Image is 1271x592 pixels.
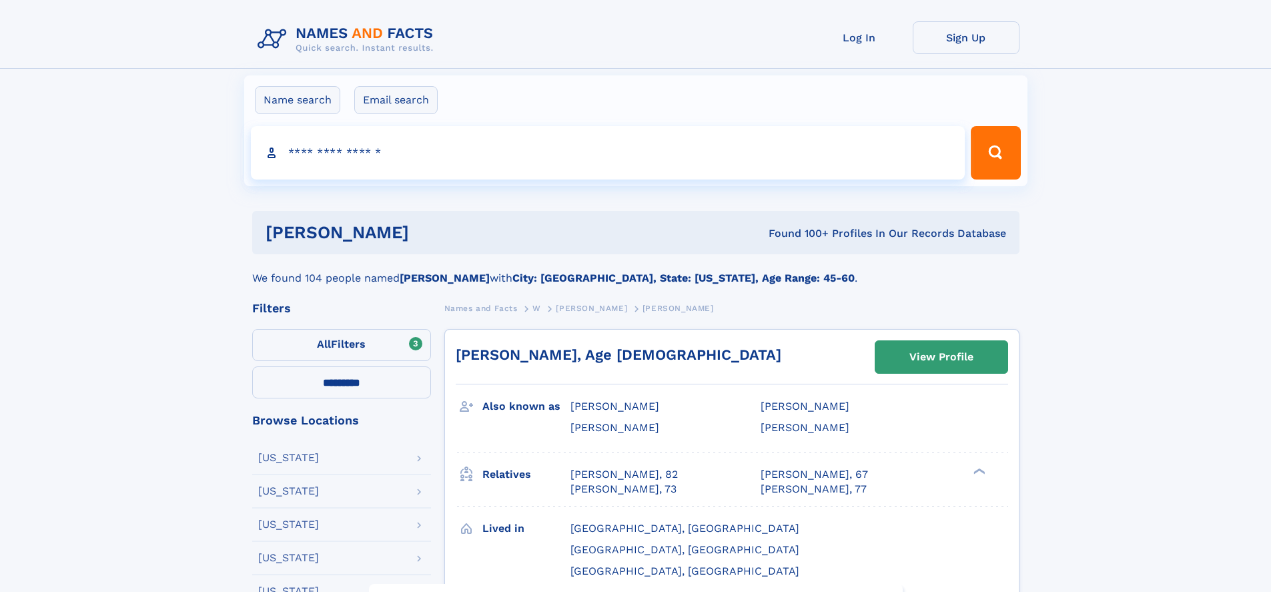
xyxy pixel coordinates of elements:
[570,543,799,556] span: [GEOGRAPHIC_DATA], [GEOGRAPHIC_DATA]
[354,86,438,114] label: Email search
[482,395,570,418] h3: Also known as
[761,482,867,497] a: [PERSON_NAME], 77
[909,342,973,372] div: View Profile
[806,21,913,54] a: Log In
[570,565,799,577] span: [GEOGRAPHIC_DATA], [GEOGRAPHIC_DATA]
[444,300,518,316] a: Names and Facts
[456,346,781,363] a: [PERSON_NAME], Age [DEMOGRAPHIC_DATA]
[570,522,799,535] span: [GEOGRAPHIC_DATA], [GEOGRAPHIC_DATA]
[252,414,431,426] div: Browse Locations
[482,517,570,540] h3: Lived in
[556,300,627,316] a: [PERSON_NAME]
[252,21,444,57] img: Logo Names and Facts
[258,519,319,530] div: [US_STATE]
[970,467,986,475] div: ❯
[913,21,1019,54] a: Sign Up
[570,400,659,412] span: [PERSON_NAME]
[482,463,570,486] h3: Relatives
[255,86,340,114] label: Name search
[252,329,431,361] label: Filters
[570,467,678,482] a: [PERSON_NAME], 82
[258,553,319,563] div: [US_STATE]
[971,126,1020,180] button: Search Button
[761,421,849,434] span: [PERSON_NAME]
[512,272,855,284] b: City: [GEOGRAPHIC_DATA], State: [US_STATE], Age Range: 45-60
[570,421,659,434] span: [PERSON_NAME]
[588,226,1006,241] div: Found 100+ Profiles In Our Records Database
[252,302,431,314] div: Filters
[317,338,331,350] span: All
[266,224,589,241] h1: [PERSON_NAME]
[532,304,541,313] span: W
[875,341,1007,373] a: View Profile
[252,254,1019,286] div: We found 104 people named with .
[258,486,319,497] div: [US_STATE]
[570,482,677,497] a: [PERSON_NAME], 73
[761,467,868,482] a: [PERSON_NAME], 67
[643,304,714,313] span: [PERSON_NAME]
[532,300,541,316] a: W
[556,304,627,313] span: [PERSON_NAME]
[251,126,965,180] input: search input
[761,400,849,412] span: [PERSON_NAME]
[400,272,490,284] b: [PERSON_NAME]
[258,453,319,463] div: [US_STATE]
